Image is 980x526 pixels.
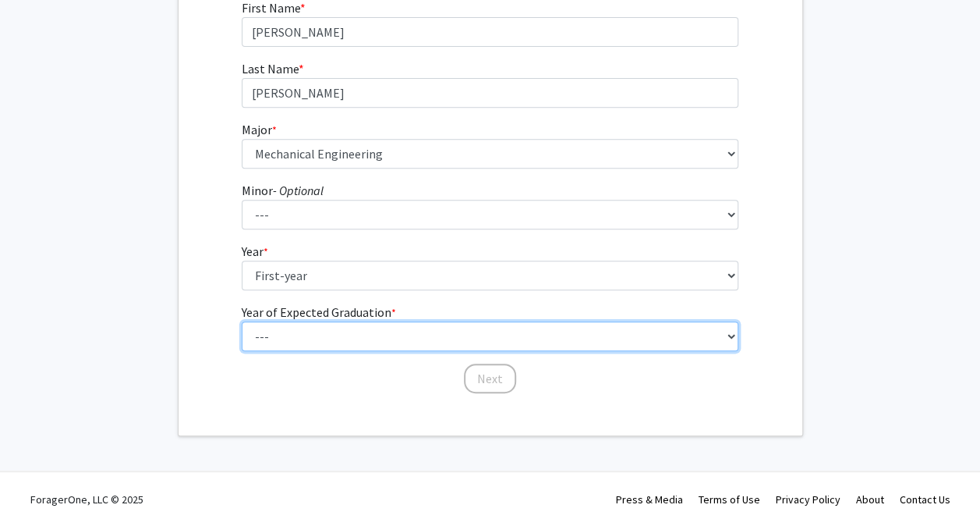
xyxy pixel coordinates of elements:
[242,242,268,261] label: Year
[242,181,324,200] label: Minor
[242,120,277,139] label: Major
[699,492,760,506] a: Terms of Use
[776,492,840,506] a: Privacy Policy
[616,492,683,506] a: Press & Media
[242,61,299,76] span: Last Name
[242,303,396,322] label: Year of Expected Graduation
[856,492,884,506] a: About
[464,364,516,393] button: Next
[12,456,66,514] iframe: Chat
[273,183,324,198] i: - Optional
[900,492,950,506] a: Contact Us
